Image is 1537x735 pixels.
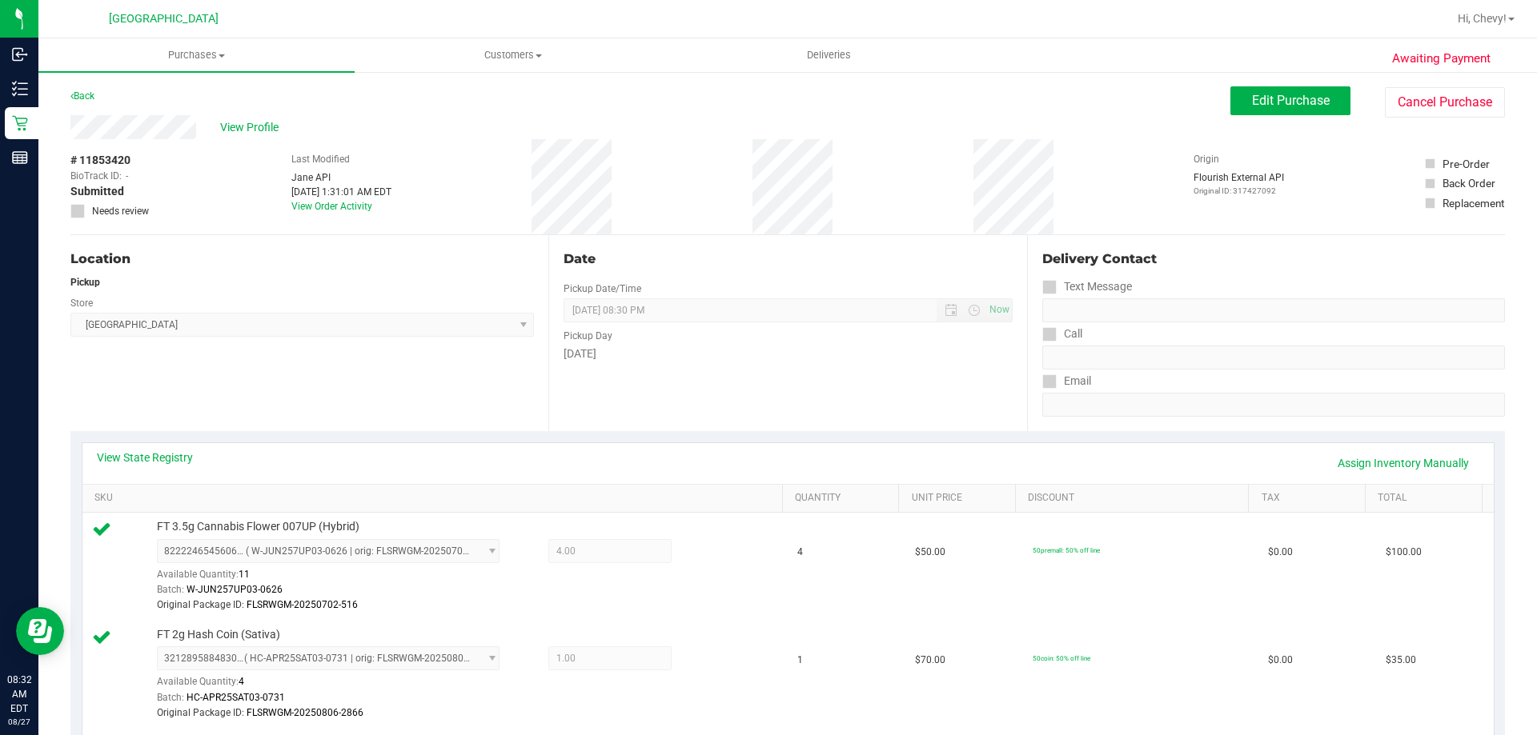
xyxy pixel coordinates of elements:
[187,692,285,703] span: HC-APR25SAT03-0731
[1443,156,1490,172] div: Pre-Order
[220,119,284,136] span: View Profile
[1268,653,1293,668] span: $0.00
[70,250,534,269] div: Location
[16,607,64,655] iframe: Resource center
[1042,250,1505,269] div: Delivery Contact
[1194,170,1284,197] div: Flourish External API
[7,673,31,716] p: 08:32 AM EDT
[1262,492,1359,505] a: Tax
[70,296,93,310] label: Store
[291,185,391,199] div: [DATE] 1:31:01 AM EDT
[1458,12,1507,25] span: Hi, Chevy!
[1327,449,1479,477] a: Assign Inventory Manually
[1378,492,1475,505] a: Total
[97,449,193,465] a: View State Registry
[671,38,987,72] a: Deliveries
[564,282,641,296] label: Pickup Date/Time
[187,584,283,595] span: W-JUN257UP03-0626
[157,627,280,642] span: FT 2g Hash Coin (Sativa)
[70,183,124,200] span: Submitted
[1268,545,1293,560] span: $0.00
[797,545,803,560] span: 4
[157,584,184,595] span: Batch:
[1033,654,1090,662] span: 50coin: 50% off line
[109,12,219,26] span: [GEOGRAPHIC_DATA]
[157,670,517,701] div: Available Quantity:
[564,329,612,343] label: Pickup Day
[157,563,517,594] div: Available Quantity:
[291,152,350,166] label: Last Modified
[1392,50,1491,68] span: Awaiting Payment
[785,48,873,62] span: Deliveries
[239,569,250,580] span: 11
[1386,545,1422,560] span: $100.00
[1042,369,1091,393] label: Email
[157,599,244,610] span: Original Package ID:
[1033,546,1100,554] span: 50premall: 50% off line
[239,676,244,687] span: 4
[12,46,28,62] inline-svg: Inbound
[1194,185,1284,197] p: Original ID: 317427092
[126,169,128,183] span: -
[355,38,671,72] a: Customers
[291,170,391,185] div: Jane API
[1028,492,1242,505] a: Discount
[1252,93,1330,108] span: Edit Purchase
[1042,275,1132,298] label: Text Message
[291,201,372,212] a: View Order Activity
[94,492,776,505] a: SKU
[247,707,363,718] span: FLSRWGM-20250806-2866
[1385,87,1505,118] button: Cancel Purchase
[1443,195,1504,211] div: Replacement
[1042,346,1505,369] input: Format: (999) 999-9999
[1386,653,1416,668] span: $35.00
[12,115,28,131] inline-svg: Retail
[38,38,355,72] a: Purchases
[795,492,893,505] a: Quantity
[564,346,1012,362] div: [DATE]
[247,599,358,610] span: FLSRWGM-20250702-516
[1042,322,1082,346] label: Call
[797,653,803,668] span: 1
[92,204,149,218] span: Needs review
[1443,175,1495,191] div: Back Order
[12,81,28,97] inline-svg: Inventory
[70,169,122,183] span: BioTrack ID:
[38,48,355,62] span: Purchases
[912,492,1009,505] a: Unit Price
[70,152,130,169] span: # 11853420
[7,716,31,728] p: 08/27
[157,519,359,534] span: FT 3.5g Cannabis Flower 007UP (Hybrid)
[1042,298,1505,322] input: Format: (999) 999-9999
[70,277,100,288] strong: Pickup
[355,48,670,62] span: Customers
[12,150,28,166] inline-svg: Reports
[564,250,1012,269] div: Date
[1194,152,1219,166] label: Origin
[915,545,945,560] span: $50.00
[157,692,184,703] span: Batch:
[70,90,94,102] a: Back
[157,707,244,718] span: Original Package ID:
[1230,86,1350,115] button: Edit Purchase
[915,653,945,668] span: $70.00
